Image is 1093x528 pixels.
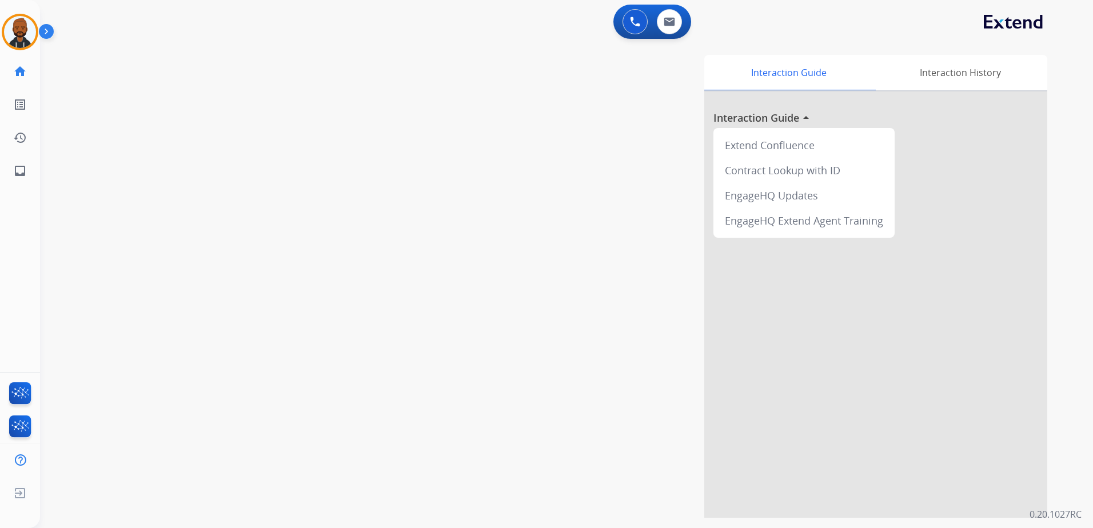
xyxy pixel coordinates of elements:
div: Interaction History [873,55,1047,90]
div: EngageHQ Extend Agent Training [718,208,890,233]
div: EngageHQ Updates [718,183,890,208]
mat-icon: list_alt [13,98,27,111]
p: 0.20.1027RC [1030,507,1082,521]
mat-icon: inbox [13,164,27,178]
img: avatar [4,16,36,48]
mat-icon: history [13,131,27,145]
div: Interaction Guide [704,55,873,90]
div: Contract Lookup with ID [718,158,890,183]
div: Extend Confluence [718,133,890,158]
mat-icon: home [13,65,27,78]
